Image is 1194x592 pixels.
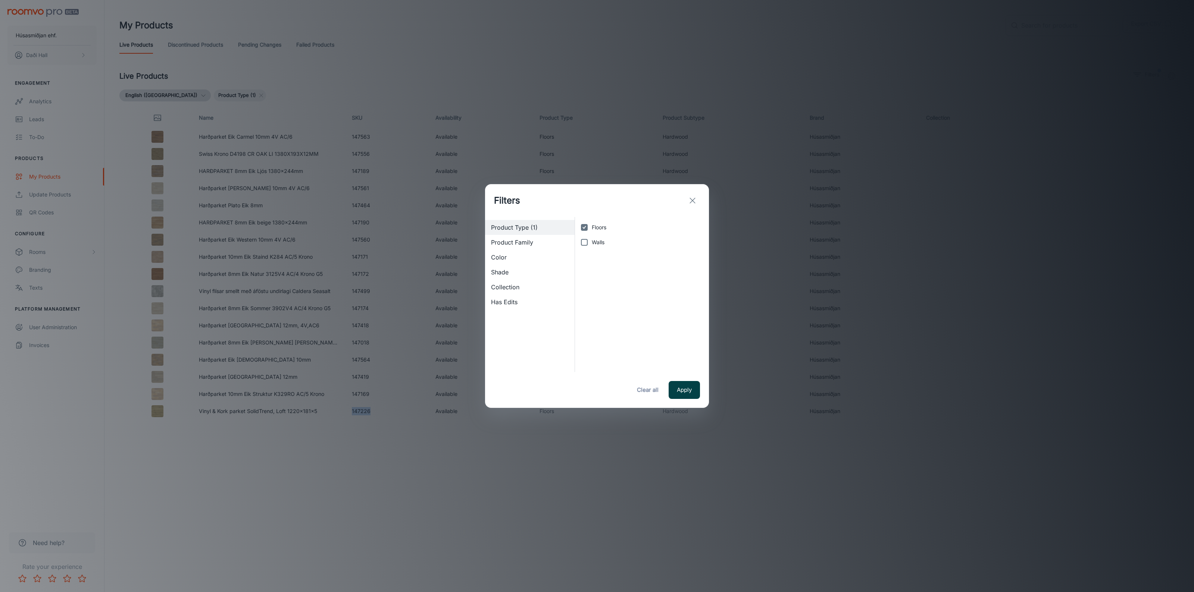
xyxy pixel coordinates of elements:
div: Color [485,250,575,265]
div: Has Edits [485,295,575,309]
button: Clear all [633,381,663,399]
div: Shade [485,265,575,280]
span: Collection [491,283,569,292]
div: Collection [485,280,575,295]
h1: Filters [494,194,520,207]
span: Product Family [491,238,569,247]
button: Apply [669,381,700,399]
span: Shade [491,268,569,277]
span: Walls [592,238,604,246]
div: Product Type (1) [485,220,575,235]
span: Color [491,253,569,262]
span: Product Type (1) [491,223,569,232]
span: Has Edits [491,297,569,306]
span: Floors [592,223,606,232]
div: Product Family [485,235,575,250]
button: exit [685,193,700,208]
